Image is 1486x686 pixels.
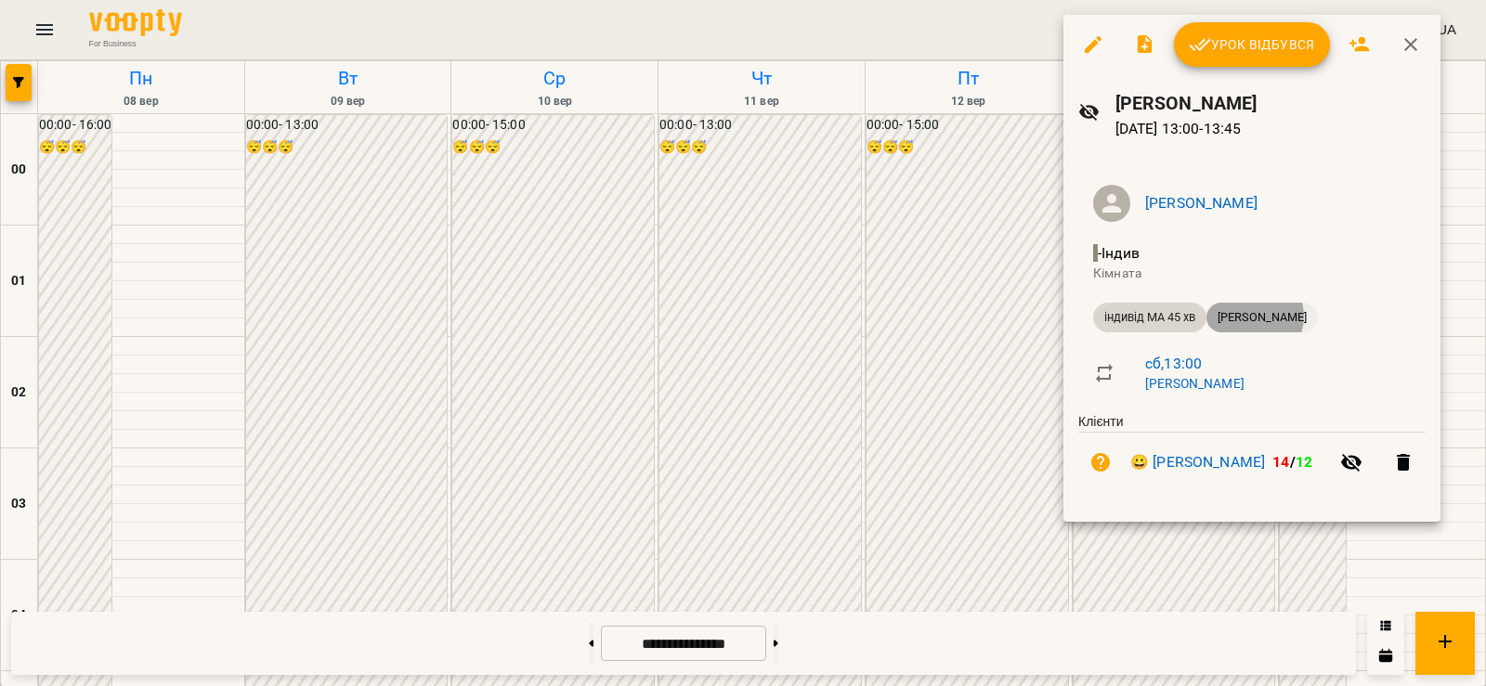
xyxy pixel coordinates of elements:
span: Урок відбувся [1189,33,1315,56]
p: [DATE] 13:00 - 13:45 [1115,118,1426,140]
span: індивід МА 45 хв [1093,309,1206,326]
div: [PERSON_NAME] [1206,303,1318,332]
span: 12 [1296,453,1312,471]
a: [PERSON_NAME] [1145,194,1258,212]
a: 😀 [PERSON_NAME] [1130,451,1265,473]
button: Урок відбувся [1174,22,1330,67]
a: сб , 13:00 [1145,355,1202,372]
span: [PERSON_NAME] [1206,309,1318,326]
h6: [PERSON_NAME] [1115,89,1426,118]
p: Кімната [1093,265,1411,283]
span: - Індив [1093,244,1143,262]
span: 14 [1272,453,1289,471]
a: [PERSON_NAME] [1145,376,1245,391]
ul: Клієнти [1078,413,1426,499]
b: / [1272,453,1312,471]
button: Візит ще не сплачено. Додати оплату? [1078,440,1123,485]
